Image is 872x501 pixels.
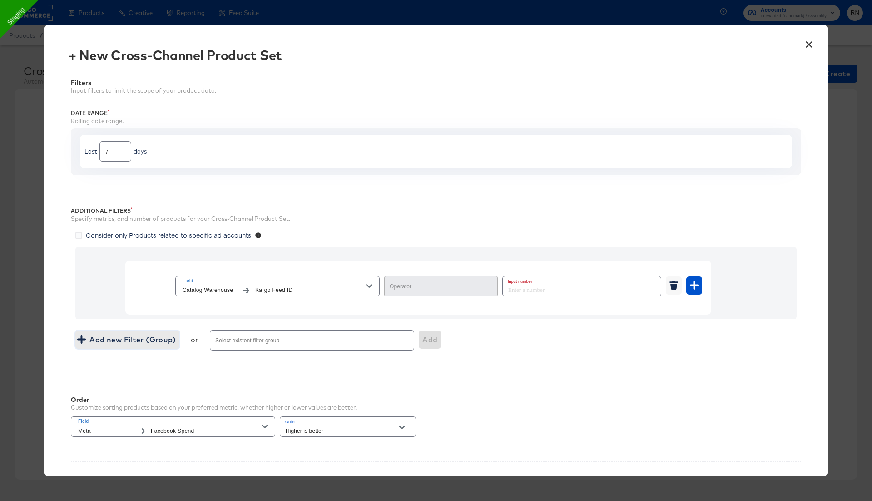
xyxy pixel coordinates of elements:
[86,230,251,240] span: Consider only Products related to specific ad accounts
[71,79,801,86] div: Filters
[78,426,133,436] span: Meta
[183,277,366,285] span: Field
[71,416,275,437] button: FieldMetaFacebook Spend
[69,48,282,62] div: + New Cross-Channel Product Set
[84,147,97,156] div: Last
[503,276,655,296] input: Enter a number
[78,417,262,426] span: Field
[71,207,801,215] div: Additional Filters
[191,335,198,344] div: or
[71,403,357,412] div: Customize sorting products based on your preferred metric, whether higher or lower values are bet...
[75,331,179,349] button: Add new Filter (Group)
[134,147,147,156] div: days
[79,333,176,346] span: Add new Filter (Group)
[151,426,262,436] span: Facebook Spend
[71,86,801,95] div: Input filters to limit the scope of your product data.
[801,34,817,50] button: ×
[71,215,801,223] div: Specify metrics, and number of products for your Cross-Channel Product Set.
[395,421,409,434] button: Open
[100,138,131,158] input: Enter a number
[71,396,357,403] div: Order
[71,110,801,117] div: Date Range
[183,286,237,295] span: Catalog Warehouse
[255,286,366,295] span: Kargo Feed ID
[175,276,380,296] button: FieldCatalog WarehouseKargo Feed ID
[71,117,801,125] div: Rolling date range.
